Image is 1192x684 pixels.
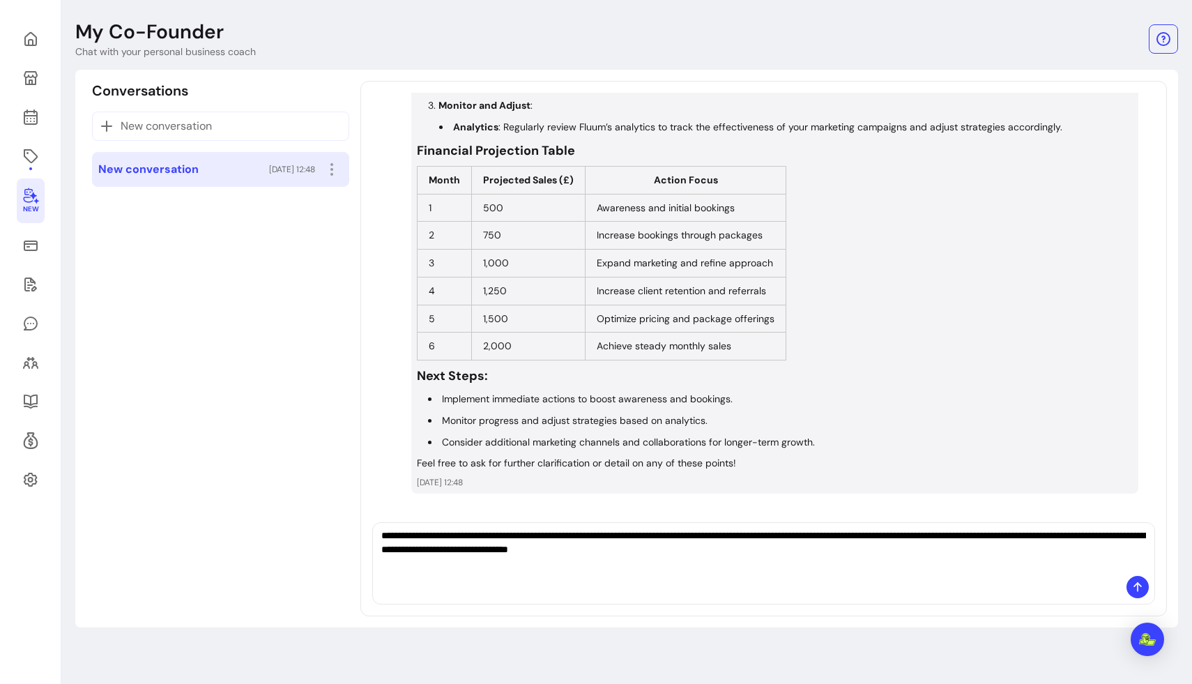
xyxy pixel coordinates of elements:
[1131,623,1164,656] div: Open Intercom Messenger
[453,121,498,133] strong: Analytics
[269,164,315,175] span: [DATE] 12:48
[417,366,1133,386] h3: Next Steps:
[17,463,45,496] a: Settings
[418,333,472,360] td: 6
[586,333,786,360] td: Achieve steady monthly sales
[17,61,45,95] a: My Page
[17,139,45,173] a: Offerings
[23,205,38,214] span: New
[472,277,586,305] td: 1,250
[428,434,1133,450] li: Consider additional marketing channels and collaborations for longer-term growth.
[429,174,460,186] strong: Month
[17,178,45,223] a: New
[654,174,718,186] strong: Action Focus
[586,194,786,222] td: Awareness and initial bookings
[17,268,45,301] a: Waivers
[438,99,533,112] p: :
[472,222,586,250] td: 750
[17,424,45,457] a: Refer & Earn
[17,346,45,379] a: Clients
[472,250,586,278] td: 1,000
[417,455,1133,471] p: Feel free to ask for further clarification or detail on any of these points!
[17,22,45,56] a: Home
[586,222,786,250] td: Increase bookings through packages
[428,413,1133,429] li: Monitor progress and adjust strategies based on analytics.
[472,305,586,333] td: 1,500
[17,385,45,418] a: Resources
[418,194,472,222] td: 1
[472,333,586,360] td: 2,000
[472,194,586,222] td: 500
[418,305,472,333] td: 5
[381,529,1146,570] textarea: Ask me anything...
[418,250,472,278] td: 3
[417,477,1133,488] p: [DATE] 12:48
[121,118,212,135] span: New conversation
[586,250,786,278] td: Expand marketing and refine approach
[428,391,1133,407] li: Implement immediate actions to boost awareness and bookings.
[439,119,1133,135] li: : Regularly review Fluum’s analytics to track the effectiveness of your marketing campaigns and a...
[75,20,224,45] p: My Co-Founder
[418,277,472,305] td: 4
[17,100,45,134] a: Calendar
[98,161,199,178] span: New conversation
[483,174,574,186] strong: Projected Sales (£)
[586,305,786,333] td: Optimize pricing and package offerings
[418,222,472,250] td: 2
[586,277,786,305] td: Increase client retention and referrals
[92,81,188,100] p: Conversations
[17,229,45,262] a: Sales
[75,45,256,59] p: Chat with your personal business coach
[17,307,45,340] a: My Messages
[438,99,530,112] strong: Monitor and Adjust
[417,141,1133,160] h3: Financial Projection Table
